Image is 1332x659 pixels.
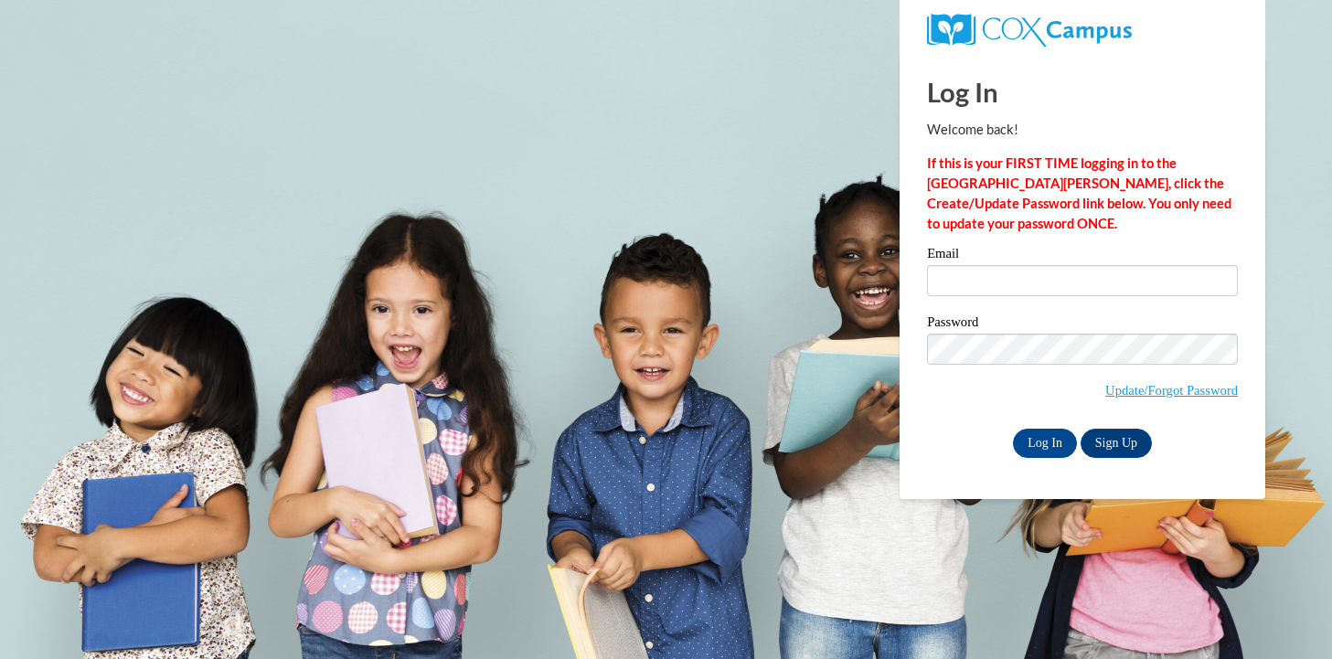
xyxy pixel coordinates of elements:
label: Password [927,315,1238,334]
a: COX Campus [927,14,1238,47]
a: Sign Up [1081,429,1152,458]
strong: If this is your FIRST TIME logging in to the [GEOGRAPHIC_DATA][PERSON_NAME], click the Create/Upd... [927,155,1231,231]
label: Email [927,247,1238,265]
a: Update/Forgot Password [1105,383,1238,398]
input: Log In [1013,429,1077,458]
p: Welcome back! [927,120,1238,140]
h1: Log In [927,73,1238,111]
img: COX Campus [927,14,1132,47]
